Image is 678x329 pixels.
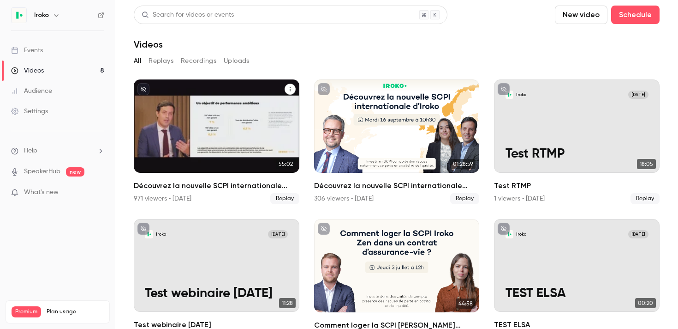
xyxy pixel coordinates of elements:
[494,194,545,203] div: 1 viewers • [DATE]
[506,286,648,301] p: TEST ELSA
[555,6,607,24] button: New video
[134,79,299,204] li: Découvrez la nouvelle SCPI internationale signée Iroko
[456,299,476,309] span: 44:58
[318,223,330,235] button: unpublished
[93,189,104,197] iframe: Noticeable Trigger
[134,39,163,50] h1: Videos
[318,83,330,95] button: unpublished
[494,180,660,191] h2: Test RTMP
[142,10,234,20] div: Search for videos or events
[134,180,299,191] h2: Découvrez la nouvelle SCPI internationale signée [PERSON_NAME]
[156,232,166,237] p: Iroko
[630,193,660,204] span: Replay
[516,92,526,97] p: Iroko
[637,159,656,169] span: 18:05
[11,66,44,75] div: Videos
[268,230,288,238] span: [DATE]
[498,223,510,235] button: unpublished
[314,79,480,204] a: 01:28:59Découvrez la nouvelle SCPI internationale d'Iroko306 viewers • [DATE]Replay
[11,146,104,156] li: help-dropdown-opener
[24,167,60,177] a: SpeakerHub
[12,8,26,23] img: Iroko
[12,306,41,317] span: Premium
[494,79,660,204] a: Test RTMPIroko[DATE]Test RTMP18:05Test RTMP1 viewers • [DATE]Replay
[314,79,480,204] li: Découvrez la nouvelle SCPI internationale d'Iroko
[498,83,510,95] button: unpublished
[276,159,296,169] span: 55:02
[279,298,296,308] span: 11:28
[24,188,59,197] span: What's new
[134,6,660,323] section: Videos
[11,46,43,55] div: Events
[34,11,49,20] h6: Iroko
[134,54,141,68] button: All
[314,180,480,191] h2: Découvrez la nouvelle SCPI internationale d'Iroko
[224,54,250,68] button: Uploads
[450,159,476,169] span: 01:28:59
[516,232,526,237] p: Iroko
[506,146,648,161] p: Test RTMP
[134,79,299,204] a: 55:02Découvrez la nouvelle SCPI internationale signée [PERSON_NAME]971 viewers • [DATE]Replay
[11,86,52,96] div: Audience
[134,194,191,203] div: 971 viewers • [DATE]
[11,107,48,116] div: Settings
[47,308,104,316] span: Plan usage
[137,83,149,95] button: unpublished
[450,193,479,204] span: Replay
[66,167,84,177] span: new
[314,194,374,203] div: 306 viewers • [DATE]
[270,193,299,204] span: Replay
[145,286,288,301] p: Test webinaire [DATE]
[494,79,660,204] li: Test RTMP
[635,298,656,308] span: 00:20
[149,54,173,68] button: Replays
[137,223,149,235] button: unpublished
[628,91,648,99] span: [DATE]
[24,146,37,156] span: Help
[628,230,648,238] span: [DATE]
[181,54,216,68] button: Recordings
[611,6,660,24] button: Schedule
